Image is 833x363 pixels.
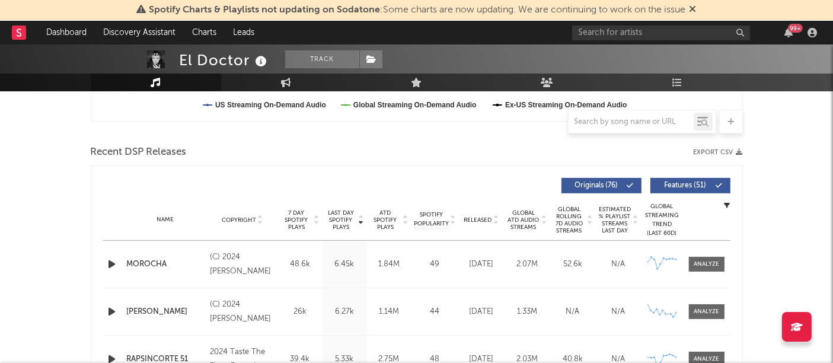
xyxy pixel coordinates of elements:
span: : Some charts are now updating. We are continuing to work on the issue [149,5,686,15]
input: Search by song name or URL [569,117,694,127]
div: 52.6k [553,259,593,270]
div: 2.07M [508,259,547,270]
span: Released [464,216,492,224]
span: Last Day Spotify Plays [325,209,357,231]
div: Global Streaming Trend (Last 60D) [644,202,680,238]
div: 1.33M [508,306,547,318]
div: 99 + [788,24,803,33]
span: 7 Day Spotify Plays [281,209,312,231]
div: (C) 2024 [PERSON_NAME] [210,298,275,326]
a: Charts [184,21,225,44]
div: 49 [414,259,456,270]
button: 99+ [784,28,793,37]
div: Name [127,215,205,224]
button: Export CSV [694,149,743,156]
span: ATD Spotify Plays [370,209,401,231]
span: Spotify Popularity [414,211,449,228]
button: Originals(76) [561,178,641,193]
text: US Streaming On-Demand Audio [215,101,326,109]
div: El Doctor [180,50,270,70]
div: [DATE] [462,306,502,318]
div: N/A [599,259,639,270]
span: Copyright [222,216,256,224]
a: [PERSON_NAME] [127,306,205,318]
div: N/A [599,306,639,318]
div: N/A [553,306,593,318]
div: 6.45k [325,259,364,270]
a: Discovery Assistant [95,21,184,44]
span: Spotify Charts & Playlists not updating on Sodatone [149,5,381,15]
div: 44 [414,306,456,318]
div: (C) 2024 [PERSON_NAME] [210,250,275,279]
a: MOROCHA [127,259,205,270]
span: Features ( 51 ) [658,182,713,189]
span: Originals ( 76 ) [569,182,624,189]
div: [DATE] [462,259,502,270]
a: Leads [225,21,263,44]
input: Search for artists [572,26,750,40]
span: Recent DSP Releases [91,145,187,160]
div: 1.84M [370,259,408,270]
button: Features(51) [650,178,730,193]
text: Global Streaming On-Demand Audio [353,101,476,109]
text: Ex-US Streaming On-Demand Audio [505,101,627,109]
div: 26k [281,306,320,318]
span: Dismiss [690,5,697,15]
div: 48.6k [281,259,320,270]
a: Dashboard [38,21,95,44]
button: Track [285,50,359,68]
div: 6.27k [325,306,364,318]
span: Estimated % Playlist Streams Last Day [599,206,631,234]
span: Global Rolling 7D Audio Streams [553,206,586,234]
div: 1.14M [370,306,408,318]
span: Global ATD Audio Streams [508,209,540,231]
